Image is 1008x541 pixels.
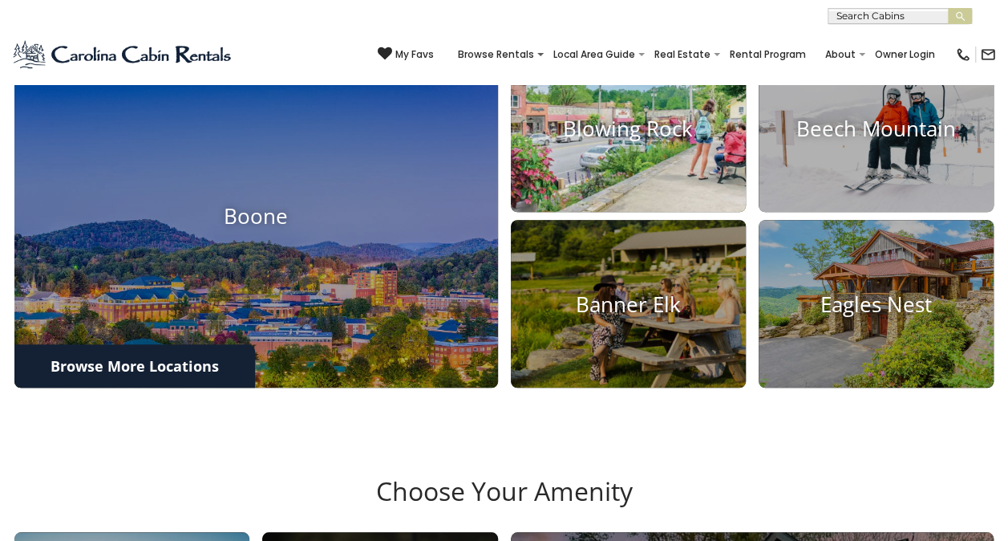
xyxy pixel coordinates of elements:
span: My Favs [395,47,434,62]
a: My Favs [378,47,434,63]
h4: Eagles Nest [759,291,994,316]
h4: Banner Elk [511,291,746,316]
a: Rental Program [722,43,814,66]
a: Owner Login [867,43,943,66]
a: Beech Mountain [759,45,994,213]
a: Blowing Rock [511,45,746,213]
a: About [817,43,864,66]
h3: Choose Your Amenity [12,476,996,532]
a: Local Area Guide [545,43,643,66]
a: Eagles Nest [759,220,994,388]
img: phone-regular-black.png [955,47,971,63]
a: Boone [14,45,498,388]
img: mail-regular-black.png [980,47,996,63]
a: Real Estate [646,43,719,66]
img: Blue-2.png [12,39,234,71]
a: Browse More Locations [14,344,255,388]
a: Banner Elk [511,220,746,388]
a: Browse Rentals [450,43,542,66]
h4: Beech Mountain [759,116,994,141]
h4: Blowing Rock [511,116,746,141]
h4: Boone [14,204,498,229]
